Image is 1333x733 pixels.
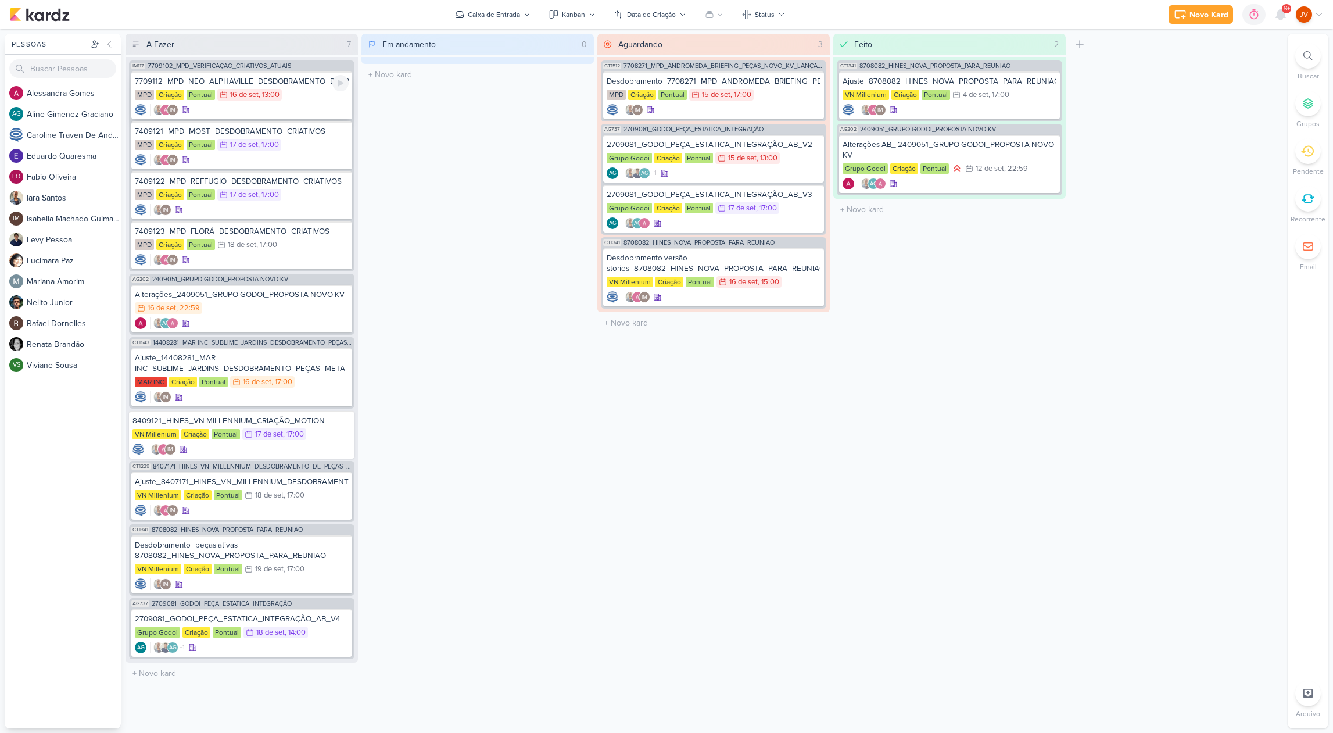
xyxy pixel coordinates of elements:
div: Alterações AB_ 2409051_GRUPO GODOI_PROPOSTA NOVO KV [843,140,1056,160]
img: Iara Santos [153,505,164,516]
img: Alessandra Gomes [160,154,171,166]
div: Criador(a): Aline Gimenez Graciano [135,642,146,653]
p: IM [163,395,169,401]
div: Colaboradores: Iara Santos, Alessandra Gomes, Isabella Machado Guimarães [150,505,178,516]
input: + Novo kard [836,201,1063,218]
span: CT1512 [603,63,621,69]
img: Caroline Traven De Andrade [843,104,854,116]
img: Iara Santos [625,167,636,179]
p: IM [13,216,20,222]
img: Mariana Amorim [9,274,23,288]
div: 8409121_HINES_VN MILLENNIUM_CRIAÇÃO_MOTION [132,416,351,426]
div: E d u a r d o Q u a r e s m a [27,150,121,162]
div: 18 de set [228,241,256,249]
div: Aline Gimenez Graciano [167,642,178,653]
div: Colaboradores: Iara Santos, Aline Gimenez Graciano, Alessandra Gomes [622,217,650,229]
div: Criador(a): Alessandra Gomes [843,178,854,189]
img: Alessandra Gomes [868,104,879,116]
div: Ligar relógio [332,75,349,91]
img: Iara Santos [861,178,872,189]
p: JV [1300,9,1308,20]
span: CT1543 [131,339,150,346]
div: , 14:00 [285,629,306,637]
div: 3 [814,38,827,51]
div: Criação [169,377,197,387]
span: AG202 [131,276,150,283]
img: Iara Santos [153,104,164,116]
div: 2 [1049,38,1063,51]
div: Criação [184,564,212,574]
img: Alessandra Gomes [160,254,171,266]
div: I s a b e l l a M a c h a d o G u i m a r ã e s [27,213,121,225]
div: I a r a S a n t o s [27,192,121,204]
p: Recorrente [1291,214,1325,224]
div: Colaboradores: Iara Santos, Isabella Machado Guimarães [150,578,171,590]
img: Iara Santos [625,104,636,116]
p: FO [12,174,20,180]
div: VN Millenium [843,90,889,100]
div: Criador(a): Caroline Traven De Andrade [135,154,146,166]
div: Criador(a): Caroline Traven De Andrade [135,254,146,266]
li: Ctrl + F [1288,43,1328,81]
p: IM [167,447,173,453]
div: Aline Gimenez Graciano [607,217,618,229]
div: 7409121_MPD_MOST_DESDOBRAMENTO_CRIATIVOS [135,126,349,137]
div: Pontual [199,377,228,387]
div: Isabella Machado Guimarães [164,444,176,455]
span: AG737 [131,600,149,607]
div: Criador(a): Caroline Traven De Andrade [135,578,146,590]
div: Colaboradores: Iara Santos, Alessandra Gomes, Isabella Machado Guimarães [150,254,178,266]
img: Alessandra Gomes [160,104,171,116]
div: Viviane Sousa [9,358,23,372]
div: L e v y P e s s o a [27,234,121,246]
div: Pontual [922,90,950,100]
img: Alessandra Gomes [875,178,886,189]
div: Criador(a): Caroline Traven De Andrade [132,444,144,455]
div: Colaboradores: Iara Santos, Alessandra Gomes, Isabella Machado Guimarães [148,444,176,455]
div: 2709081_GODOI_PEÇA_ESTATICA_INTEGRAÇÃO_AB_V3 [607,189,820,200]
div: Colaboradores: Iara Santos, Alessandra Gomes, Isabella Machado Guimarães [858,104,886,116]
div: , 17:00 [258,141,279,149]
img: Alessandra Gomes [632,291,643,303]
img: Caroline Traven De Andrade [607,291,618,303]
img: Iara Santos [153,204,164,216]
div: MPD [135,189,154,200]
div: C a r o l i n e T r a v e n D e A n d r a d e [27,129,121,141]
span: AG737 [603,126,621,133]
div: 16 de set [230,91,259,99]
input: + Novo kard [364,66,592,83]
div: Criação [156,189,184,200]
div: Aline Gimenez Graciano [639,167,650,179]
img: Rafael Dornelles [9,316,23,330]
input: + Novo kard [128,665,356,682]
p: AG [641,171,648,177]
div: Colaboradores: Iara Santos, Aline Gimenez Graciano, Alessandra Gomes [858,178,886,189]
div: Isabella Machado Guimarães [160,204,171,216]
div: Colaboradores: Iara Santos, Aline Gimenez Graciano, Alessandra Gomes [150,317,178,329]
img: Alessandra Gomes [160,505,171,516]
div: Criação [654,203,682,213]
div: R a f a e l D o r n e l l e s [27,317,121,330]
div: Ajuste_8708082_HINES_NOVA_PROPOSTA_PARA_REUNIAO [843,76,1056,87]
div: MPD [135,239,154,250]
p: IM [877,108,883,113]
img: Iara Santos [153,317,164,329]
div: , 13:00 [259,91,279,99]
div: , 17:00 [756,205,777,212]
span: CT1239 [131,463,150,470]
span: 8708082_HINES_NOVA_PROPOSTA_PARA_REUNIAO [152,527,303,533]
div: Grupo Godoi [607,153,652,163]
div: , 17:00 [284,492,304,499]
div: 7709112_MPD_NEO_ALPHAVILLE_DESDOBRAMENTO_DE_PEÇAS [135,76,349,87]
div: Criação [890,163,918,174]
img: Levy Pessoa [160,642,171,653]
img: Caroline Traven De Andrade [607,104,618,116]
p: Grupos [1296,119,1320,129]
div: Criador(a): Aline Gimenez Graciano [607,167,618,179]
div: Pontual [214,564,242,574]
div: Pontual [686,277,714,287]
div: , 22:59 [176,305,200,312]
p: IM [170,508,175,514]
div: Novo Kard [1189,9,1228,21]
div: Criação [156,140,184,150]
